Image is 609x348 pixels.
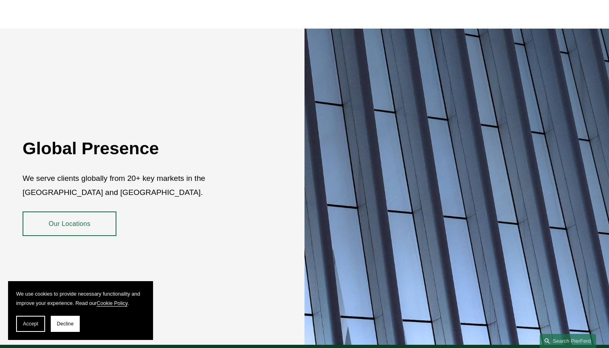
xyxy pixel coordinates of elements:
[16,289,145,308] p: We use cookies to provide necessary functionality and improve your experience. Read our .
[23,172,257,199] p: We serve clients globally from 20+ key markets in the [GEOGRAPHIC_DATA] and [GEOGRAPHIC_DATA].
[23,211,116,236] a: Our Locations
[23,138,257,159] h2: Global Presence
[540,334,596,348] a: Search this site
[57,321,74,327] span: Decline
[8,281,153,340] section: Cookie banner
[23,321,38,327] span: Accept
[16,316,45,332] button: Accept
[51,316,80,332] button: Decline
[97,300,128,306] a: Cookie Policy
